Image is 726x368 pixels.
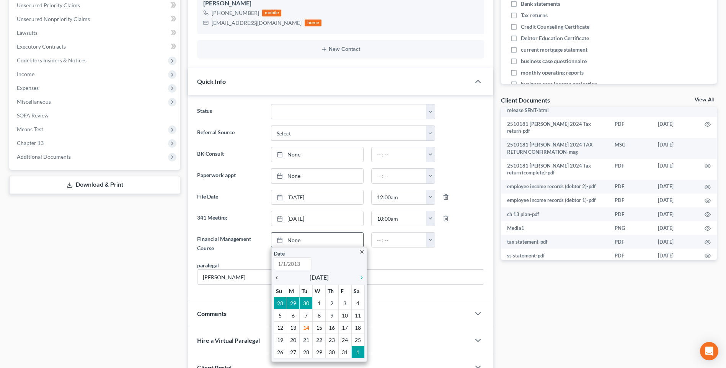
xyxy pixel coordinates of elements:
a: chevron_left [274,273,284,282]
td: [DATE] [652,117,698,138]
span: Hire a Virtual Paralegal [197,337,260,344]
a: None [271,233,363,247]
td: employee income records (debtor 1)-pdf [501,194,609,207]
td: MSG [609,138,652,159]
span: business case questionnaire [521,57,587,65]
span: Quick Info [197,78,226,85]
td: employee income records (debtor 2)-pdf [501,180,609,194]
span: Additional Documents [17,153,71,160]
td: PDF [609,194,652,207]
input: -- : -- [372,233,426,247]
td: 16 [326,321,339,334]
span: Lawsuits [17,29,38,36]
a: [DATE] [271,211,363,226]
a: None [271,147,363,162]
td: [DATE] [652,180,698,194]
td: 10 [338,309,351,321]
td: 6 [287,309,300,321]
span: business case income projection [521,80,597,88]
td: PDF [609,235,652,249]
td: [DATE] [652,221,698,235]
td: ch 13 plan-pdf [501,207,609,221]
td: 25 [351,334,364,346]
div: mobile [262,10,281,16]
a: Executory Contracts [11,40,180,54]
td: 2510181 [PERSON_NAME] 2024 Tax return (complete)-pdf [501,159,609,180]
a: close [359,247,365,256]
td: PNG [609,221,652,235]
a: SOFA Review [11,109,180,122]
th: Th [326,285,339,297]
a: Download & Print [9,176,180,194]
td: Media1 [501,221,609,235]
input: -- : -- [372,190,426,205]
td: 1 [351,346,364,358]
td: 23 [326,334,339,346]
td: 28 [300,346,313,358]
div: [PHONE_NUMBER] [212,9,259,17]
label: Financial Management Course [193,232,267,255]
span: SOFA Review [17,112,49,119]
div: Open Intercom Messenger [700,342,718,360]
div: [EMAIL_ADDRESS][DOMAIN_NAME] [212,19,302,27]
td: 4 [351,297,364,309]
td: [DATE] [652,249,698,262]
span: Expenses [17,85,39,91]
label: BK Consult [193,147,267,162]
a: Lawsuits [11,26,180,40]
input: -- : -- [372,211,426,226]
th: Su [274,285,287,297]
td: PDF [609,249,652,262]
i: chevron_left [274,275,284,281]
span: Comments [197,310,227,317]
span: [DATE] [310,273,329,282]
th: F [338,285,351,297]
td: 2 [326,297,339,309]
a: View All [695,97,714,103]
span: Tax returns [521,11,548,19]
td: 24 [338,334,351,346]
td: 31 [338,346,351,358]
i: close [359,249,365,255]
input: -- : -- [372,169,426,183]
td: 2510181 [PERSON_NAME] 2024 Tax return-pdf [501,117,609,138]
td: 20 [287,334,300,346]
label: Date [274,249,285,257]
td: tax statement-pdf [501,235,609,249]
span: Income [17,71,34,77]
td: 8 [313,309,326,321]
a: Unsecured Nonpriority Claims [11,12,180,26]
td: 1 [313,297,326,309]
td: PDF [609,207,652,221]
td: 14 [300,321,313,334]
a: None [271,169,363,183]
td: 13 [287,321,300,334]
span: Debtor Education Certificate [521,34,589,42]
td: 29 [313,346,326,358]
td: [DATE] [652,159,698,180]
input: 1/1/2013 [274,257,312,270]
td: PDF [609,159,652,180]
td: [DATE] [652,235,698,249]
td: 21 [300,334,313,346]
th: Tu [300,285,313,297]
td: PDF [609,117,652,138]
td: 15 [313,321,326,334]
td: PDF [609,180,652,194]
span: Unsecured Nonpriority Claims [17,16,90,22]
span: current mortgage statement [521,46,587,54]
td: 2510181 [PERSON_NAME] 2024 TAX RETURN CONFIRMATION-msg [501,138,609,159]
td: 19 [274,334,287,346]
td: 3 [338,297,351,309]
div: home [305,20,321,26]
td: 22 [313,334,326,346]
td: 11 [351,309,364,321]
th: M [287,285,300,297]
label: Referral Source [193,125,267,141]
td: 29 [287,297,300,309]
td: 7 [300,309,313,321]
td: 26 [274,346,287,358]
th: W [313,285,326,297]
button: New Contact [203,46,478,52]
span: Means Test [17,126,43,132]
